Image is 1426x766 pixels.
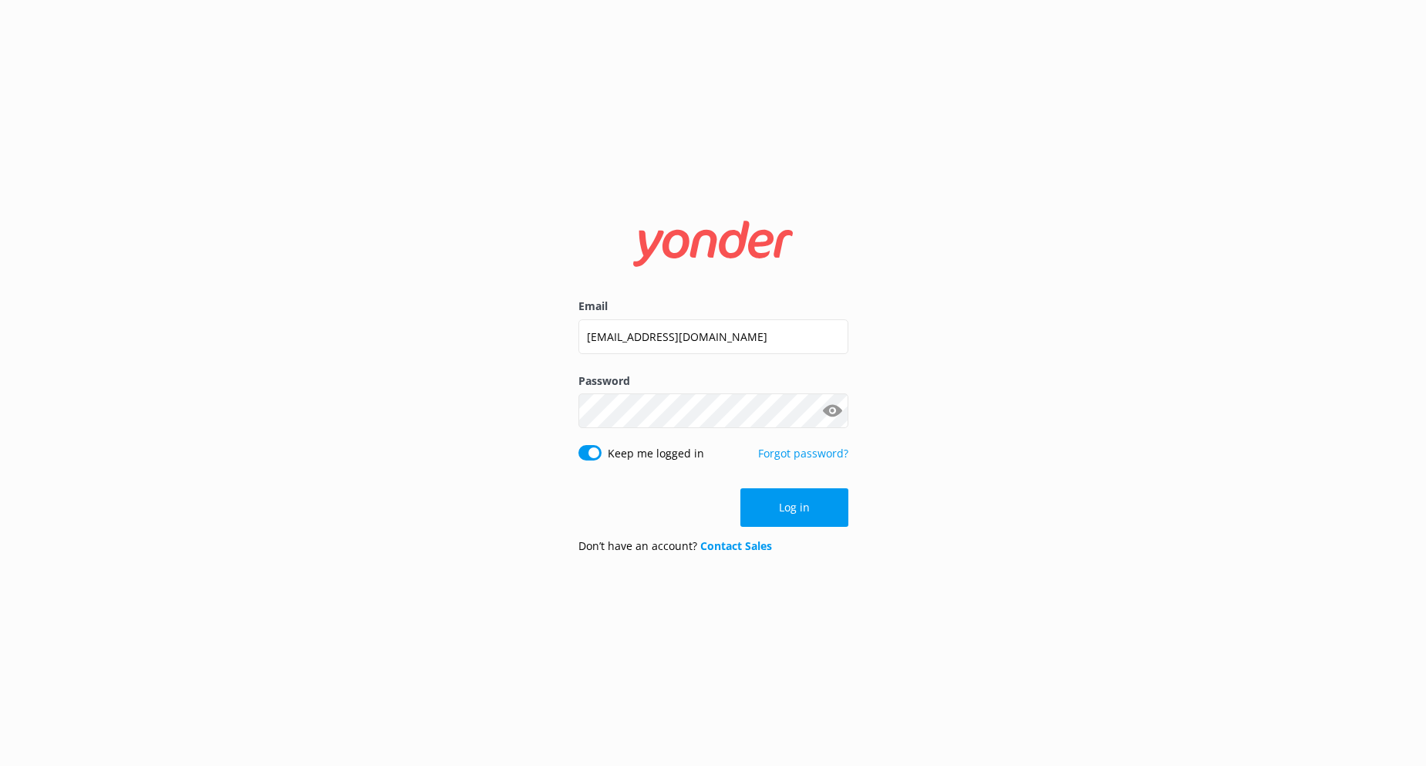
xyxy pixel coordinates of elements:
[758,446,848,461] a: Forgot password?
[578,319,848,354] input: user@emailaddress.com
[700,538,772,553] a: Contact Sales
[578,373,848,390] label: Password
[818,396,848,427] button: Show password
[578,538,772,555] p: Don’t have an account?
[578,298,848,315] label: Email
[608,445,704,462] label: Keep me logged in
[740,488,848,527] button: Log in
